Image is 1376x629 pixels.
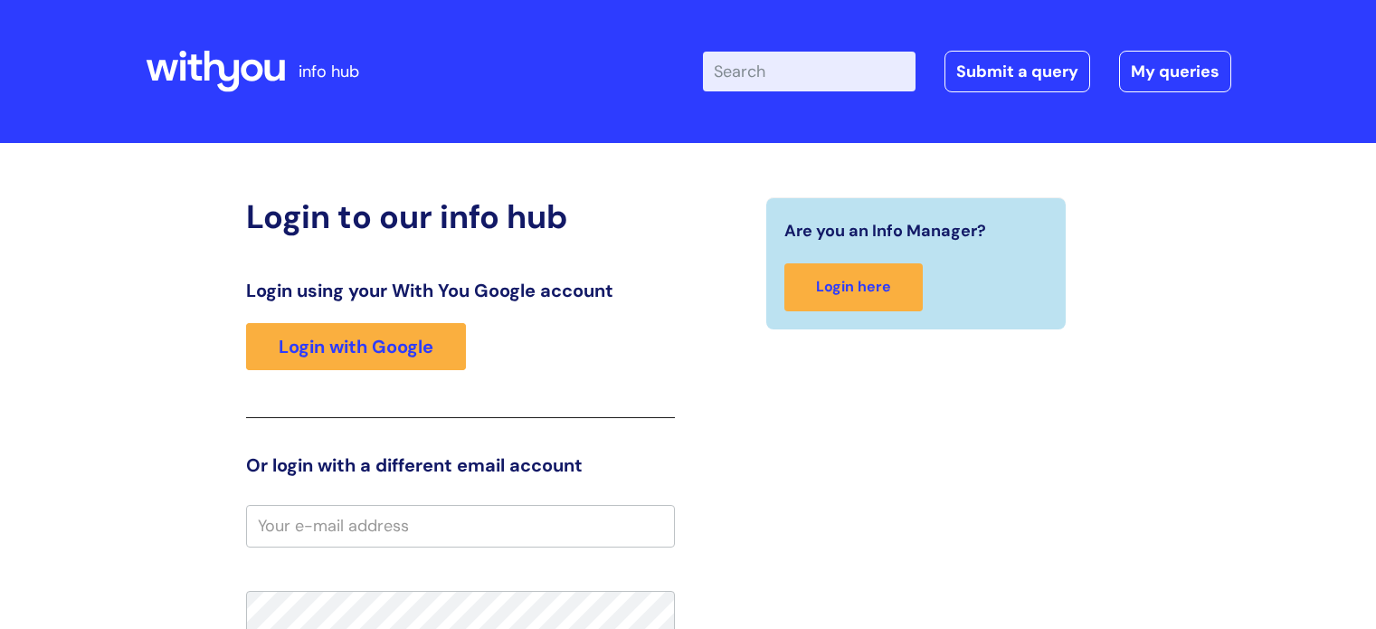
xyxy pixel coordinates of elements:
[944,51,1090,92] a: Submit a query
[246,454,675,476] h3: Or login with a different email account
[246,323,466,370] a: Login with Google
[299,57,359,86] p: info hub
[246,197,675,236] h2: Login to our info hub
[246,280,675,301] h3: Login using your With You Google account
[246,505,675,547] input: Your e-mail address
[784,216,986,245] span: Are you an Info Manager?
[784,263,923,311] a: Login here
[1119,51,1231,92] a: My queries
[703,52,916,91] input: Search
